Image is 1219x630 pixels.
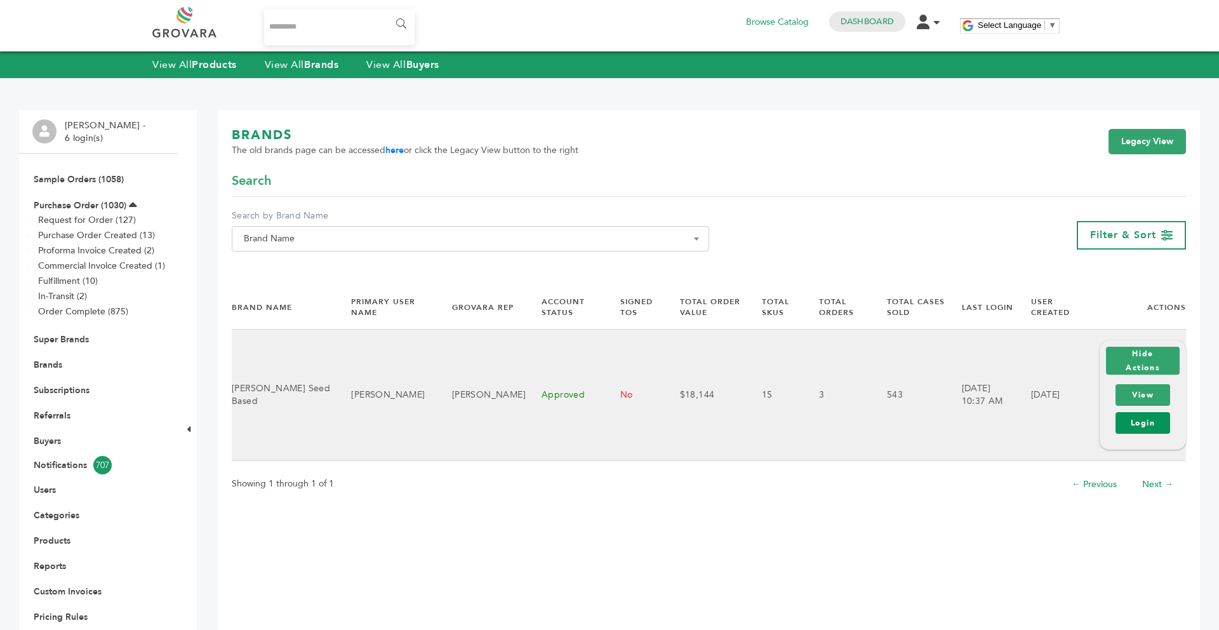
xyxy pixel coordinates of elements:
[65,119,149,144] li: [PERSON_NAME] - 6 login(s)
[1048,20,1056,30] span: ▼
[978,20,1056,30] a: Select Language​
[604,330,664,461] td: No
[366,58,439,72] a: View AllBuyers
[1142,478,1173,490] a: Next →
[1044,20,1045,30] span: ​
[232,210,709,222] label: Search by Brand Name
[34,410,70,422] a: Referrals
[746,286,803,329] th: Total SKUs
[232,172,271,190] span: Search
[93,456,112,474] span: 707
[664,330,746,461] td: $18,144
[232,144,578,157] span: The old brands page can be accessed or click the Legacy View button to the right
[1116,412,1170,434] a: Login
[32,119,57,144] img: profile.png
[265,58,339,72] a: View AllBrands
[34,384,90,396] a: Subscriptions
[152,58,237,72] a: View AllProducts
[232,286,335,329] th: Brand Name
[526,330,604,461] td: Approved
[1072,478,1117,490] a: ← Previous
[34,359,62,371] a: Brands
[746,15,809,29] a: Browse Catalog
[38,305,128,318] a: Order Complete (875)
[34,509,79,521] a: Categories
[1015,330,1084,461] td: [DATE]
[232,226,709,251] span: Brand Name
[385,144,404,156] a: here
[304,58,338,72] strong: Brands
[1090,228,1156,242] span: Filter & Sort
[335,330,436,461] td: [PERSON_NAME]
[335,286,436,329] th: Primary User Name
[34,586,102,598] a: Custom Invoices
[871,330,946,461] td: 543
[232,476,334,492] p: Showing 1 through 1 of 1
[34,333,89,345] a: Super Brands
[526,286,604,329] th: Account Status
[1015,286,1084,329] th: User Created
[436,330,526,461] td: [PERSON_NAME]
[34,484,56,496] a: Users
[34,456,163,474] a: Notifications707
[264,10,415,45] input: Search...
[978,20,1041,30] span: Select Language
[436,286,526,329] th: Grovara Rep
[604,286,664,329] th: Signed TOS
[946,286,1015,329] th: Last Login
[803,286,871,329] th: Total Orders
[841,16,894,27] a: Dashboard
[232,330,335,461] td: [PERSON_NAME] Seed Based
[746,330,803,461] td: 15
[34,535,70,547] a: Products
[1109,129,1186,154] a: Legacy View
[664,286,746,329] th: Total Order Value
[192,58,236,72] strong: Products
[34,173,124,185] a: Sample Orders (1058)
[239,230,702,248] span: Brand Name
[34,199,126,211] a: Purchase Order (1030)
[946,330,1015,461] td: [DATE] 10:37 AM
[38,245,154,257] a: Proforma Invoice Created (2)
[34,560,66,572] a: Reports
[871,286,946,329] th: Total Cases Sold
[38,275,98,287] a: Fulfillment (10)
[406,58,439,72] strong: Buyers
[232,126,578,144] h1: BRANDS
[1106,347,1180,375] button: Hide Actions
[1116,384,1170,406] a: View
[803,330,871,461] td: 3
[34,611,88,623] a: Pricing Rules
[38,214,136,226] a: Request for Order (127)
[38,229,155,241] a: Purchase Order Created (13)
[1084,286,1186,329] th: Actions
[38,260,165,272] a: Commercial Invoice Created (1)
[38,290,87,302] a: In-Transit (2)
[34,435,61,447] a: Buyers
